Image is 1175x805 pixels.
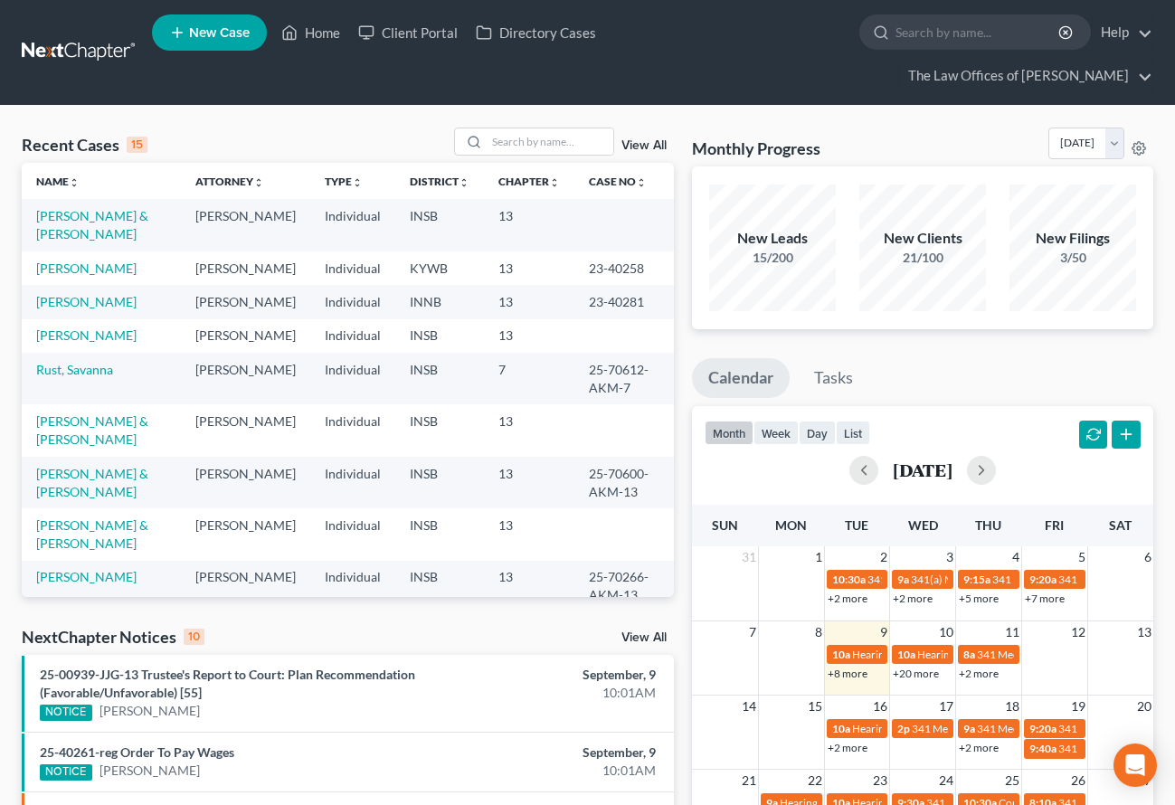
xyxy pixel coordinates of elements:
[310,457,395,508] td: Individual
[589,175,647,188] a: Case Nounfold_more
[908,517,938,533] span: Wed
[1045,517,1064,533] span: Fri
[36,517,148,551] a: [PERSON_NAME] & [PERSON_NAME]
[878,621,889,643] span: 9
[189,26,250,40] span: New Case
[36,208,148,241] a: [PERSON_NAME] & [PERSON_NAME]
[1142,546,1153,568] span: 6
[99,762,200,780] a: [PERSON_NAME]
[917,648,1154,661] span: Hearing for [PERSON_NAME] & [PERSON_NAME]
[36,294,137,309] a: [PERSON_NAME]
[181,251,310,285] td: [PERSON_NAME]
[1003,621,1021,643] span: 11
[181,199,310,251] td: [PERSON_NAME]
[621,631,667,644] a: View All
[1029,722,1057,735] span: 9:20a
[1029,742,1057,755] span: 9:40a
[574,353,675,404] td: 25-70612-AKM-7
[574,251,675,285] td: 23-40258
[1009,249,1136,267] div: 3/50
[574,561,675,612] td: 25-70266-AKM-13
[574,457,675,508] td: 25-70600-AKM-13
[893,460,952,479] h2: [DATE]
[310,353,395,404] td: Individual
[1025,592,1065,605] a: +7 more
[181,353,310,404] td: [PERSON_NAME]
[463,684,657,702] div: 10:01AM
[1135,621,1153,643] span: 13
[181,508,310,560] td: [PERSON_NAME]
[871,696,889,717] span: 16
[395,508,484,560] td: INSB
[410,175,469,188] a: Districtunfold_more
[484,561,574,612] td: 13
[22,626,204,648] div: NextChapter Notices
[740,546,758,568] span: 31
[395,457,484,508] td: INSB
[1003,696,1021,717] span: 18
[859,228,986,249] div: New Clients
[99,702,200,720] a: [PERSON_NAME]
[484,508,574,560] td: 13
[484,285,574,318] td: 13
[828,741,867,754] a: +2 more
[395,251,484,285] td: KYWB
[740,696,758,717] span: 14
[195,175,264,188] a: Attorneyunfold_more
[349,16,467,49] a: Client Portal
[828,667,867,680] a: +8 more
[253,177,264,188] i: unfold_more
[852,648,993,661] span: Hearing for [PERSON_NAME]
[709,249,836,267] div: 15/200
[806,696,824,717] span: 15
[912,722,1075,735] span: 341 Meeting for [PERSON_NAME]
[692,358,790,398] a: Calendar
[549,177,560,188] i: unfold_more
[310,199,395,251] td: Individual
[1092,16,1152,49] a: Help
[813,621,824,643] span: 8
[775,517,807,533] span: Mon
[395,199,484,251] td: INSB
[959,667,999,680] a: +2 more
[977,722,1140,735] span: 341 Meeting for [PERSON_NAME]
[975,517,1001,533] span: Thu
[828,592,867,605] a: +2 more
[806,770,824,791] span: 22
[40,705,92,721] div: NOTICE
[574,285,675,318] td: 23-40281
[310,251,395,285] td: Individual
[310,561,395,612] td: Individual
[1029,573,1057,586] span: 9:20a
[1113,743,1157,787] div: Open Intercom Messenger
[22,134,147,156] div: Recent Cases
[181,319,310,353] td: [PERSON_NAME]
[463,666,657,684] div: September, 9
[463,762,657,780] div: 10:01AM
[181,457,310,508] td: [PERSON_NAME]
[40,667,415,700] a: 25-00939-JJG-13 Trustee's Report to Court: Plan Recommendation (Favorable/Unfavorable) [55]
[937,621,955,643] span: 10
[181,285,310,318] td: [PERSON_NAME]
[459,177,469,188] i: unfold_more
[852,722,993,735] span: Hearing for [PERSON_NAME]
[36,362,113,377] a: Rust, Savanna
[937,696,955,717] span: 17
[963,722,975,735] span: 9a
[484,251,574,285] td: 13
[1010,546,1021,568] span: 4
[36,175,80,188] a: Nameunfold_more
[813,546,824,568] span: 1
[1069,696,1087,717] span: 19
[709,228,836,249] div: New Leads
[1069,621,1087,643] span: 12
[893,667,939,680] a: +20 more
[395,561,484,612] td: INSB
[911,573,1086,586] span: 341(a) Meeting for [PERSON_NAME]
[845,517,868,533] span: Tue
[937,770,955,791] span: 24
[712,517,738,533] span: Sun
[799,421,836,445] button: day
[325,175,363,188] a: Typeunfold_more
[69,177,80,188] i: unfold_more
